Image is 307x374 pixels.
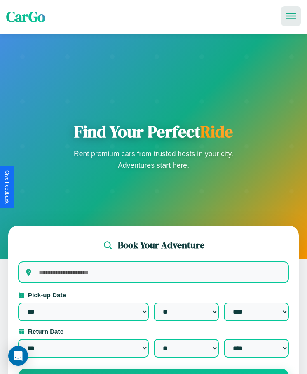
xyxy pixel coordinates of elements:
div: Open Intercom Messenger [8,346,28,366]
h2: Book Your Adventure [118,239,204,252]
label: Pick-up Date [18,292,289,299]
div: Give Feedback [4,170,10,204]
span: CarGo [6,7,45,27]
span: Ride [200,120,233,143]
p: Rent premium cars from trusted hosts in your city. Adventures start here. [71,148,236,171]
h1: Find Your Perfect [71,122,236,141]
label: Return Date [18,328,289,335]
